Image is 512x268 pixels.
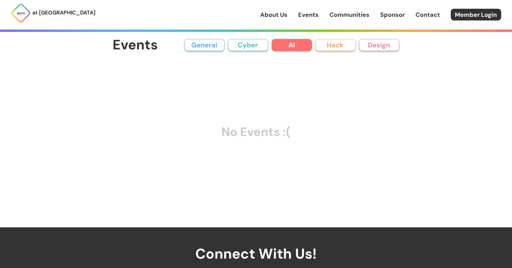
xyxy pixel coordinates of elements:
[113,38,158,53] h1: Events
[11,3,95,23] a: at [GEOGRAPHIC_DATA]
[113,65,399,199] div: No Events :(
[329,10,369,19] a: Communities
[272,39,312,51] button: AI
[32,8,95,17] p: at [GEOGRAPHIC_DATA]
[380,10,405,19] a: Sponsor
[451,9,501,20] a: Member Login
[260,10,287,19] a: About Us
[359,39,399,51] button: Design
[298,10,319,19] a: Events
[416,10,440,19] a: Contact
[11,3,31,23] img: ACM Logo
[184,39,225,51] button: General
[128,227,385,262] h2: Connect With Us!
[228,39,268,51] button: Cyber
[315,39,356,51] button: Hack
